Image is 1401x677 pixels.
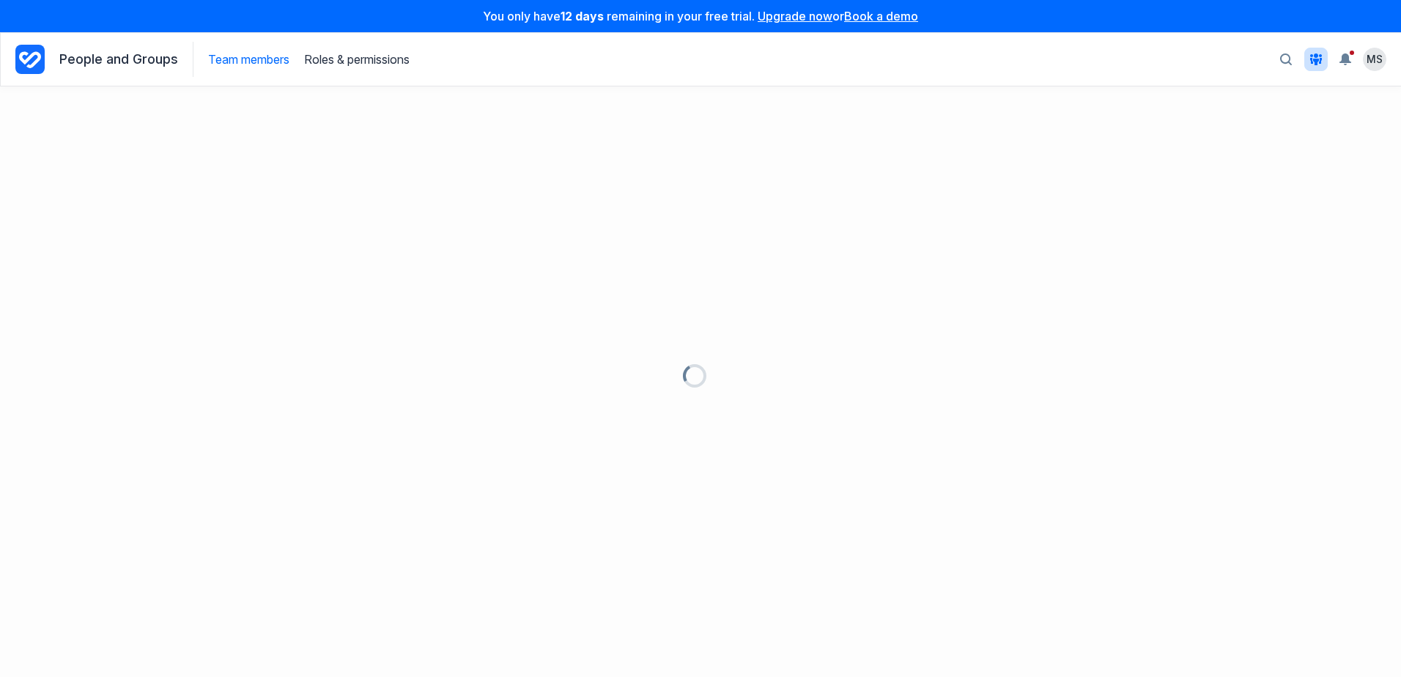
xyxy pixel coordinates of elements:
[844,9,918,23] a: Book a demo
[208,52,289,67] a: Team members
[758,9,832,23] a: Upgrade now
[1273,46,1299,73] button: Open search
[9,9,1392,23] p: You only have remaining in your free trial. or
[1367,52,1383,67] span: MS
[561,9,604,23] strong: 12 days
[59,52,178,67] p: People and Groups
[304,52,410,67] a: Roles & permissions
[1363,48,1386,71] summary: View profile menu
[15,42,45,77] a: Project Dashboard
[1304,48,1328,71] a: People and Groups
[1334,48,1357,71] button: Toggle the notification sidebar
